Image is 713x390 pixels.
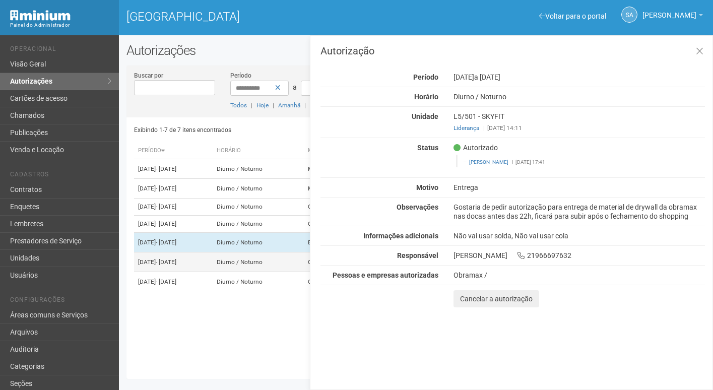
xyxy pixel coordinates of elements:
th: Horário [213,143,304,159]
strong: Motivo [416,183,438,191]
td: Diurno / Noturno [213,233,304,252]
div: Obramax / [453,271,705,280]
a: SA [621,7,637,23]
span: - [DATE] [156,165,176,172]
td: Manutenção [304,179,374,199]
td: Manutenção [304,159,374,179]
td: [DATE] [134,199,213,216]
strong: Observações [397,203,438,211]
td: Diurno / Noturno [213,252,304,272]
a: Todos [230,102,247,109]
strong: Horário [414,93,438,101]
h1: [GEOGRAPHIC_DATA] [126,10,409,23]
div: Não vai usar solda, Não vai usar cola [446,231,712,240]
th: Motivo [304,143,374,159]
a: [PERSON_NAME] [469,159,508,165]
span: - [DATE] [156,185,176,192]
span: - [DATE] [156,239,176,246]
td: Entrega [304,233,374,252]
span: a [DATE] [474,73,500,81]
td: [DATE] [134,159,213,179]
li: Configurações [10,296,111,307]
strong: Unidade [412,112,438,120]
td: Obra [304,272,374,292]
h3: Autorização [320,46,705,56]
div: Entrega [446,183,712,192]
a: Hoje [256,102,269,109]
a: Amanhã [278,102,300,109]
strong: Pessoas e empresas autorizadas [333,271,438,279]
div: [DATE] [446,73,712,82]
div: Gostaria de pedir autorização para entrega de material de drywall da obramax nas docas antes das ... [446,203,712,221]
h2: Autorizações [126,43,705,58]
span: - [DATE] [156,258,176,266]
td: Diurno / Noturno [213,179,304,199]
td: Obra [304,216,374,233]
li: Cadastros [10,171,111,181]
li: Operacional [10,45,111,56]
label: Período [230,71,251,80]
span: Autorizado [453,143,498,152]
div: Painel do Administrador [10,21,111,30]
a: Voltar para o portal [539,12,606,20]
td: Obra [304,252,374,272]
td: [DATE] [134,252,213,272]
div: [PERSON_NAME] 21966697632 [446,251,712,260]
div: Exibindo 1-7 de 7 itens encontrados [134,122,414,138]
td: Diurno / Noturno [213,159,304,179]
label: Buscar por [134,71,163,80]
td: [DATE] [134,272,213,292]
span: a [293,83,297,91]
div: [DATE] 14:11 [453,123,705,133]
th: Período [134,143,213,159]
div: L5/501 - SKYFIT [446,112,712,133]
td: [DATE] [134,179,213,199]
td: Diurno / Noturno [213,272,304,292]
img: Minium [10,10,71,21]
td: Obra [304,199,374,216]
footer: [DATE] 17:41 [463,159,699,166]
span: | [512,159,513,165]
span: | [304,102,306,109]
span: - [DATE] [156,203,176,210]
a: Liderança [453,124,479,132]
a: [PERSON_NAME] [642,13,703,21]
span: Silvio Anjos [642,2,696,19]
td: [DATE] [134,216,213,233]
td: [DATE] [134,233,213,252]
button: Cancelar a autorização [453,290,539,307]
span: - [DATE] [156,220,176,227]
span: | [273,102,274,109]
span: | [483,124,485,132]
span: | [251,102,252,109]
span: - [DATE] [156,278,176,285]
td: Diurno / Noturno [213,199,304,216]
strong: Período [413,73,438,81]
div: Diurno / Noturno [446,92,712,101]
td: Diurno / Noturno [213,216,304,233]
strong: Responsável [397,251,438,259]
strong: Informações adicionais [363,232,438,240]
strong: Status [417,144,438,152]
